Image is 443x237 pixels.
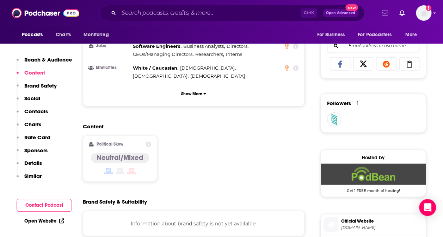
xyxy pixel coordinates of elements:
[83,123,299,130] h2: Content
[358,30,392,40] span: For Podcasters
[312,28,353,41] button: open menu
[133,51,192,57] span: CEOs/Managing Directors
[227,42,248,50] span: ,
[321,164,426,192] a: Podbean Deal: Get 1 FREE month of hosting!
[357,100,358,107] div: 1
[17,147,48,160] button: Sponsors
[396,7,407,19] a: Show notifications dropdown
[51,28,75,41] a: Charts
[321,185,426,193] span: Get 1 FREE month of hosting!
[79,28,118,41] button: open menu
[24,108,48,115] p: Contacts
[83,198,147,205] h2: Brand Safety & Suitability
[301,8,317,18] span: Ctrl K
[180,64,236,72] span: ,
[24,95,40,102] p: Social
[17,160,42,173] button: Details
[333,39,413,52] input: Email address or username...
[323,9,358,17] button: Open AdvancedNew
[341,225,423,230] span: pharmaphorum.podbean.com
[24,218,64,224] a: Open Website
[399,57,420,70] a: Copy Link
[84,30,109,40] span: Monitoring
[426,5,431,11] svg: Add a profile image
[24,69,45,76] p: Content
[327,112,341,126] img: laurenglaza
[97,153,143,162] h4: Neutral/Mixed
[183,43,224,49] span: Business Analysts
[321,164,426,185] img: Podbean Deal: Get 1 FREE month of hosting!
[133,73,187,79] span: [DEMOGRAPHIC_DATA]
[353,57,374,70] a: Share on X/Twitter
[24,82,57,89] p: Brand Safety
[17,173,42,186] button: Similar
[133,72,189,80] span: ,
[353,28,402,41] button: open menu
[317,30,345,40] span: For Business
[227,43,247,49] span: Directors
[181,91,202,96] p: Show More
[195,51,223,57] span: Researchers
[324,217,423,232] a: Official Website[DOMAIN_NAME]
[97,142,123,147] h2: Political Skew
[56,30,71,40] span: Charts
[133,42,181,50] span: ,
[119,7,301,19] input: Search podcasts, credits, & more...
[416,5,431,21] img: User Profile
[379,7,391,19] a: Show notifications dropdown
[24,147,48,154] p: Sponsors
[17,121,41,134] button: Charts
[17,95,40,108] button: Social
[17,199,72,212] button: Contact Podcast
[17,56,72,69] button: Reach & Audience
[99,5,364,21] div: Search podcasts, credits, & more...
[400,28,426,41] button: open menu
[226,51,242,57] span: Interns
[89,65,130,70] h3: Ethnicities
[17,28,52,41] button: open menu
[416,5,431,21] button: Show profile menu
[345,4,358,11] span: New
[183,42,225,50] span: ,
[89,44,130,48] h3: Jobs
[180,65,235,71] span: [DEMOGRAPHIC_DATA]
[330,57,350,70] a: Share on Facebook
[327,39,419,53] div: Search followers
[376,57,396,70] a: Share on Reddit
[321,155,426,161] div: Hosted by
[133,65,177,71] span: White / Caucasian
[83,211,304,236] div: Information about brand safety is not yet available.
[405,30,417,40] span: More
[17,69,45,82] button: Content
[89,87,299,100] button: Show More
[326,11,355,15] span: Open Advanced
[190,73,245,79] span: [DEMOGRAPHIC_DATA]
[133,64,178,72] span: ,
[22,30,43,40] span: Podcasts
[416,5,431,21] span: Logged in as amanda.moss
[341,218,423,224] span: Official Website
[195,50,224,58] span: ,
[24,173,42,179] p: Similar
[24,160,42,166] p: Details
[133,50,193,58] span: ,
[24,134,50,141] p: Rate Card
[24,121,41,128] p: Charts
[17,134,50,147] button: Rate Card
[17,108,48,121] button: Contacts
[419,199,436,216] div: Open Intercom Messenger
[17,82,57,95] button: Brand Safety
[12,6,79,20] img: Podchaser - Follow, Share and Rate Podcasts
[327,100,351,107] span: Followers
[24,56,72,63] p: Reach & Audience
[133,43,180,49] span: Software Engineers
